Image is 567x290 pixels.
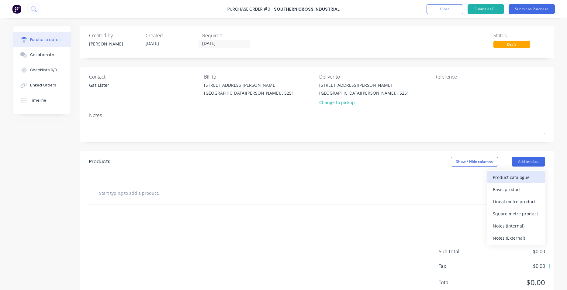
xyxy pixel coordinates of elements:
span: Tax [439,262,484,270]
div: Reference [434,73,545,80]
button: Show / Hide columns [451,157,498,167]
div: Purchase details [30,37,63,42]
div: Checklists 0/0 [30,67,57,73]
div: Notes [89,112,545,119]
button: Checklists 0/0 [13,62,71,78]
div: Deliver to [319,73,430,80]
div: Square metre product [493,209,540,218]
button: Product catalogue [487,171,545,183]
div: Created by [89,32,141,39]
div: Created [146,32,197,39]
div: Notes (Internal) [493,221,540,230]
div: [GEOGRAPHIC_DATA][PERSON_NAME], , 5251 [319,90,409,96]
div: [STREET_ADDRESS][PERSON_NAME] [204,82,294,88]
div: Draft [493,41,530,48]
button: Submit as Purchase [509,4,555,14]
div: Bill to [204,73,315,80]
div: Basic product [493,185,540,194]
div: Change to pickup [319,99,409,106]
div: Status [493,32,545,39]
button: Basic product [487,183,545,195]
span: Total [439,279,484,286]
div: Purchase Order #0 - [227,6,273,12]
button: Lineal metre product [487,195,545,207]
div: Contact [89,73,200,80]
div: Linked Orders [30,83,56,88]
button: Close [427,4,463,14]
img: Factory [12,5,21,14]
div: [STREET_ADDRESS][PERSON_NAME] [319,82,409,88]
div: [GEOGRAPHIC_DATA][PERSON_NAME], , 5251 [204,90,294,96]
div: Collaborate [30,52,54,58]
button: Submit as Bill [468,4,504,14]
div: Products [89,158,110,165]
div: Required [202,32,254,39]
a: Southern Cross Industrial [274,6,340,12]
div: Notes (External) [493,234,540,242]
div: Lineal metre product [493,197,540,206]
button: Square metre product [487,207,545,220]
div: [PERSON_NAME] [89,41,141,47]
span: $0.00 [484,262,545,270]
button: Timeline [13,93,71,108]
input: Start typing to add a product... [99,187,220,199]
span: $0.00 [484,277,545,288]
button: Notes (Internal) [487,220,545,232]
button: Purchase details [13,32,71,47]
div: Gaz Lister [89,82,109,88]
button: Collaborate [13,47,71,62]
button: Add product [512,157,545,167]
div: Product catalogue [493,173,540,182]
div: Timeline [30,98,46,103]
button: Notes (External) [487,232,545,244]
button: Linked Orders [13,78,71,93]
span: $0.00 [484,248,545,255]
span: Sub total [439,248,484,255]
